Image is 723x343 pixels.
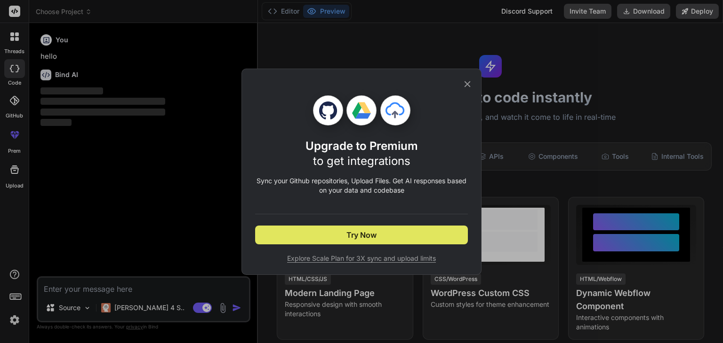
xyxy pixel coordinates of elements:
[346,229,377,241] span: Try Now
[255,226,468,244] button: Try Now
[313,154,410,168] span: to get integrations
[255,254,468,263] span: Explore Scale Plan for 3X sync and upload limits
[305,139,418,169] h1: Upgrade to Premium
[255,176,468,195] p: Sync your Github repositories, Upload Files. Get AI responses based on your data and codebase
